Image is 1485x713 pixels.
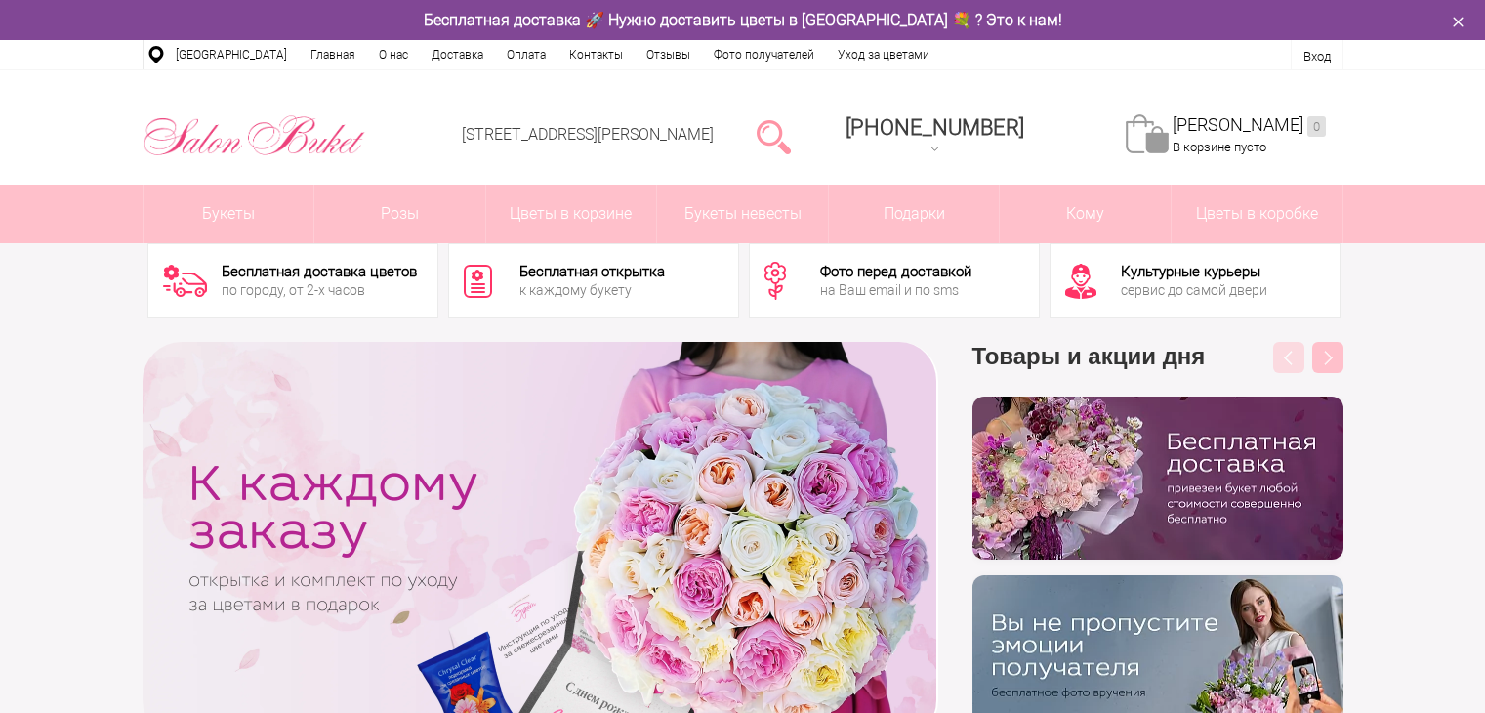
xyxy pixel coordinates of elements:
[143,110,366,161] img: Цветы Нижний Новгород
[657,185,828,243] a: Букеты невесты
[128,10,1358,30] div: Бесплатная доставка 🚀 Нужно доставить цветы в [GEOGRAPHIC_DATA] 💐 ? Это к нам!
[1173,140,1266,154] span: В корзине пусто
[519,283,665,297] div: к каждому букету
[1173,114,1326,137] a: [PERSON_NAME]
[820,265,971,279] div: Фото перед доставкой
[972,342,1343,397] h3: Товары и акции дня
[1172,185,1342,243] a: Цветы в коробке
[462,125,714,144] a: [STREET_ADDRESS][PERSON_NAME]
[486,185,657,243] a: Цветы в корзине
[164,40,299,69] a: [GEOGRAPHIC_DATA]
[314,185,485,243] a: Розы
[222,265,417,279] div: Бесплатная доставка цветов
[834,108,1036,164] a: [PHONE_NUMBER]
[702,40,826,69] a: Фото получателей
[495,40,557,69] a: Оплата
[144,185,314,243] a: Букеты
[222,283,417,297] div: по городу, от 2-х часов
[367,40,420,69] a: О нас
[635,40,702,69] a: Отзывы
[846,115,1024,140] span: [PHONE_NUMBER]
[519,265,665,279] div: Бесплатная открытка
[820,283,971,297] div: на Ваш email и по sms
[1121,265,1267,279] div: Культурные курьеры
[1312,342,1343,373] button: Next
[972,397,1343,560] img: hpaj04joss48rwypv6hbykmvk1dj7zyr.png.webp
[829,185,1000,243] a: Подарки
[1307,116,1326,137] ins: 0
[1303,49,1331,63] a: Вход
[420,40,495,69] a: Доставка
[826,40,941,69] a: Уход за цветами
[299,40,367,69] a: Главная
[1000,185,1171,243] span: Кому
[1121,283,1267,297] div: сервис до самой двери
[557,40,635,69] a: Контакты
